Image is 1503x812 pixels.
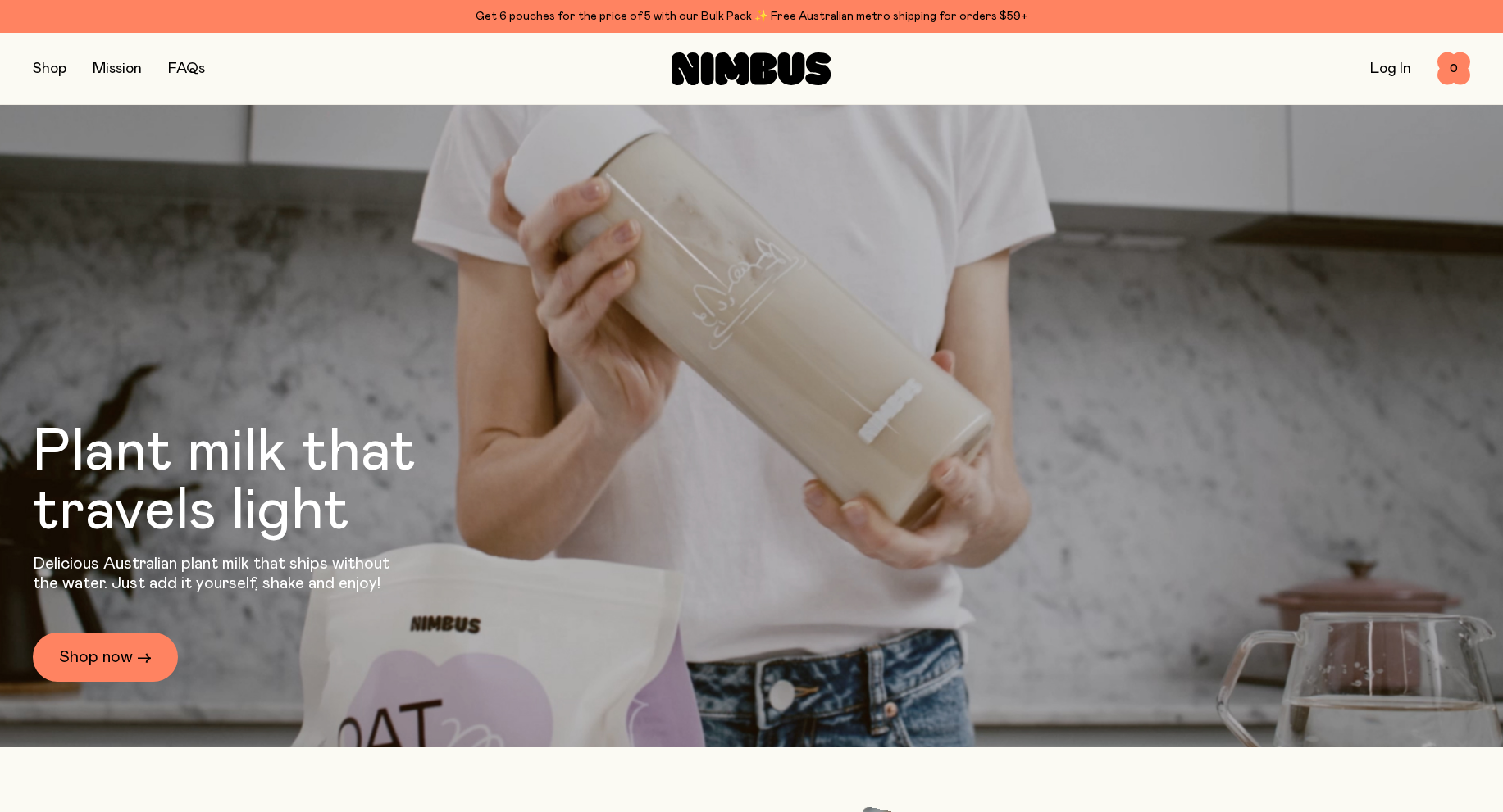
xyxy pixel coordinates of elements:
[33,423,505,541] h1: Plant milk that travels light
[33,7,1470,26] div: Get 6 pouches for the price of 5 with our Bulk Pack ✨ Free Australian metro shipping for orders $59+
[1370,61,1411,76] a: Log In
[33,554,400,593] p: Delicious Australian plant milk that ships without the water. Just add it yourself, shake and enjoy!
[168,61,205,76] a: FAQs
[1437,52,1470,85] button: 0
[33,633,178,682] a: Shop now →
[93,61,142,76] a: Mission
